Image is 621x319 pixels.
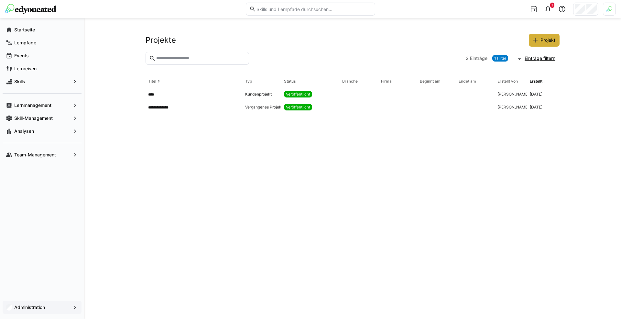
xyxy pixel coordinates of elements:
[286,92,310,97] span: Veröffentlicht
[513,52,560,65] button: Einträge filtern
[286,105,310,110] span: Veröffentlicht
[470,55,487,62] span: Einträge
[466,55,469,62] span: 2
[146,35,176,45] h2: Projekte
[256,6,372,12] input: Skills und Lernpfade durchsuchen…
[459,79,476,84] div: Endet am
[342,79,358,84] div: Branche
[529,34,560,47] button: Projekt
[284,79,296,84] div: Status
[530,105,542,110] div: [DATE]
[551,3,553,7] span: 1
[245,79,252,84] div: Typ
[497,105,529,110] div: [PERSON_NAME]
[148,79,156,84] div: Titel
[497,92,529,97] div: [PERSON_NAME]
[530,79,549,84] div: Erstellt am
[539,37,556,43] span: Projekt
[497,79,518,84] div: Erstellt von
[420,79,441,84] div: Beginnt am
[381,79,392,84] div: Firma
[530,92,542,97] div: [DATE]
[494,56,506,61] span: 1 Filter
[245,105,283,110] app-project-type: Vergangenes Projekt
[245,92,272,97] app-project-type: Kundenprojekt
[524,55,556,62] span: Einträge filtern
